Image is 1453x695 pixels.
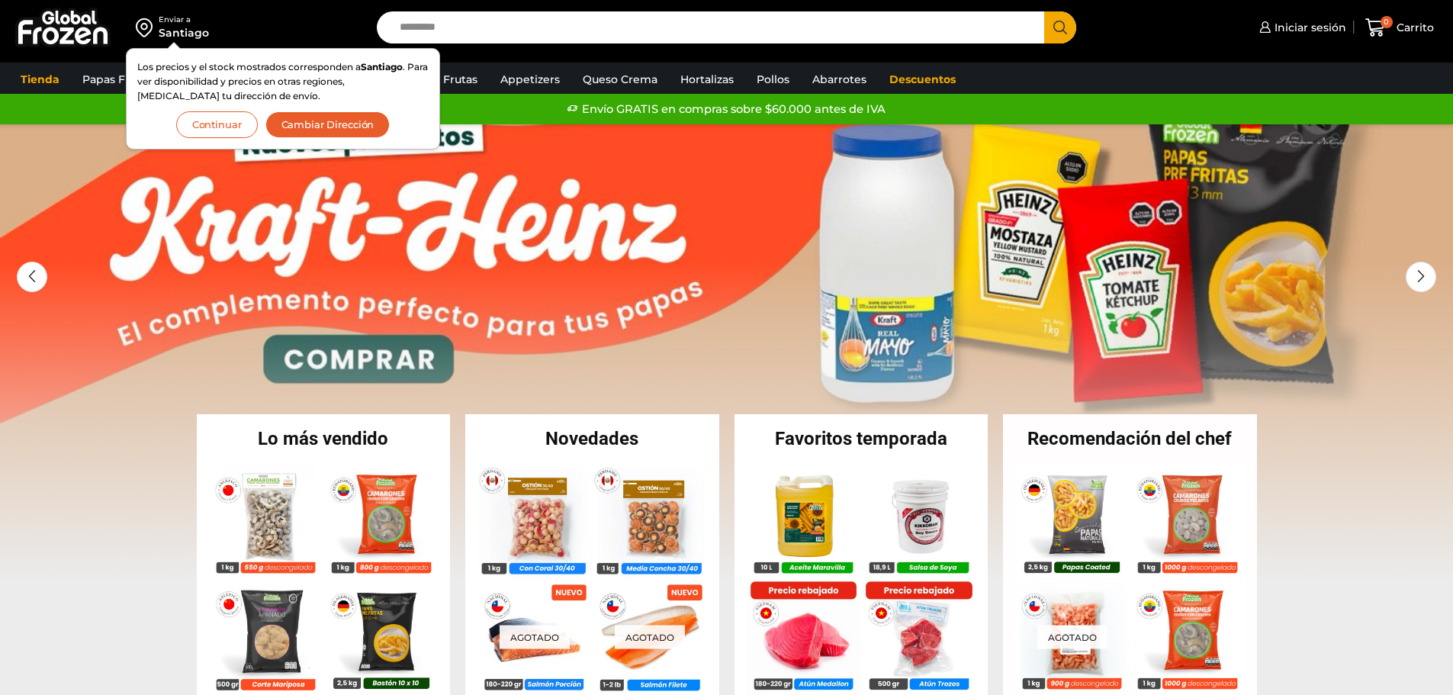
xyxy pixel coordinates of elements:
[137,60,429,104] p: Los precios y el stock mostrados corresponden a . Para ver disponibilidad y precios en otras regi...
[1044,11,1076,43] button: Search button
[265,111,391,138] button: Cambiar Dirección
[1406,262,1436,292] div: Next slide
[1393,20,1434,35] span: Carrito
[159,14,209,25] div: Enviar a
[361,61,403,72] strong: Santiago
[197,430,451,448] h2: Lo más vendido
[75,65,156,94] a: Papas Fritas
[159,25,209,40] div: Santiago
[136,14,159,40] img: address-field-icon.svg
[673,65,741,94] a: Hortalizas
[17,262,47,292] div: Previous slide
[500,626,570,649] p: Agotado
[749,65,797,94] a: Pollos
[1361,10,1438,46] a: 0 Carrito
[882,65,963,94] a: Descuentos
[1381,16,1393,28] span: 0
[176,111,258,138] button: Continuar
[1271,20,1346,35] span: Iniciar sesión
[805,65,874,94] a: Abarrotes
[735,430,988,448] h2: Favoritos temporada
[13,65,67,94] a: Tienda
[615,626,685,649] p: Agotado
[575,65,665,94] a: Queso Crema
[465,430,719,448] h2: Novedades
[1003,430,1257,448] h2: Recomendación del chef
[1037,626,1107,649] p: Agotado
[1255,12,1346,43] a: Iniciar sesión
[493,65,567,94] a: Appetizers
